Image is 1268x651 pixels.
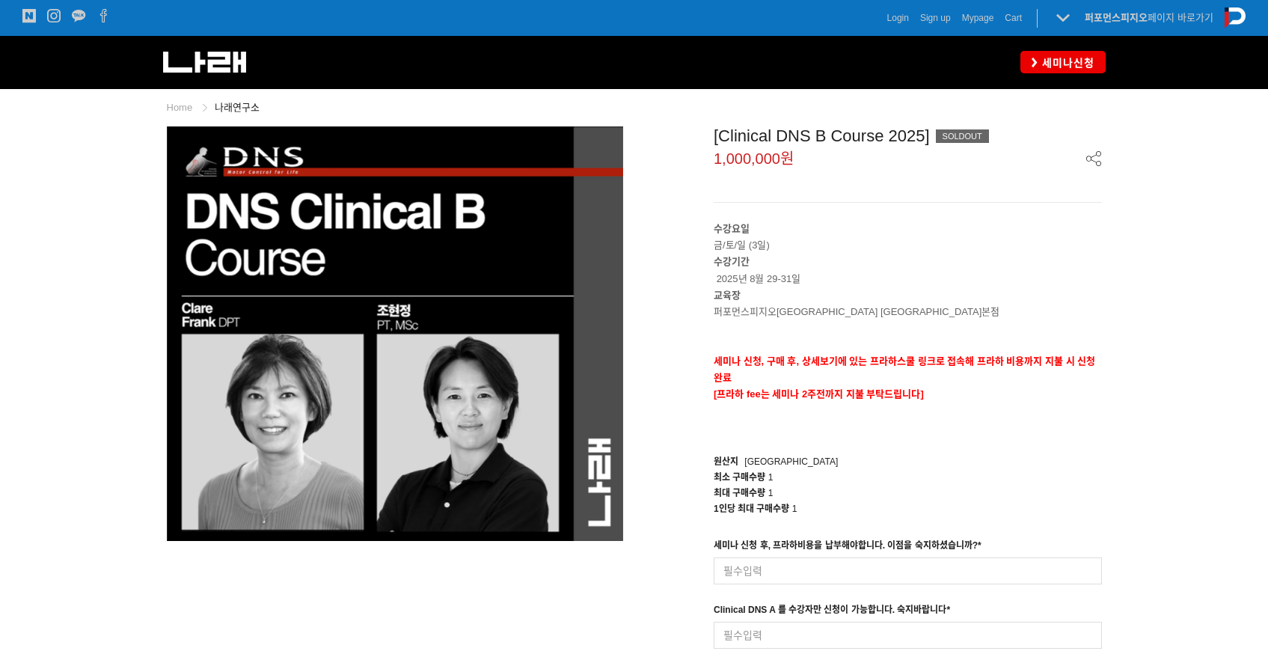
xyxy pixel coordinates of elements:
[714,456,738,467] span: 원산지
[714,388,924,400] span: [프라하 fee는 세미나 2주전까지 지불 부탁드립니다]
[1085,12,1213,23] a: 퍼포먼스피지오페이지 바로가기
[962,10,994,25] a: Mypage
[936,129,989,143] div: SOLDOUT
[714,151,794,166] span: 1,000,000원
[1085,12,1148,23] strong: 퍼포먼스피지오
[714,488,765,498] span: 최대 구매수량
[714,472,765,483] span: 최소 구매수량
[167,102,193,113] a: Home
[714,254,1102,287] p: 2025년 8월 29-31일
[768,472,774,483] span: 1
[714,290,741,301] strong: 교육장
[714,602,950,622] div: Clinical DNS A 를 수강자만 신청이 가능합니다. 숙지바랍니다
[714,622,1102,649] input: 필수입력
[792,504,797,514] span: 1
[714,557,1102,584] input: 필수입력
[714,355,1095,383] strong: 세미나 신청, 구매 후, 상세보기에 있는 프라하스쿨 링크로 접속해 프라하 비용까지 지불 시 신청완료
[215,102,260,113] a: 나래연구소
[714,223,750,234] strong: 수강요일
[1005,10,1022,25] a: Cart
[714,504,789,514] span: 1인당 최대 구매수량
[1038,55,1094,70] span: 세미나신청
[920,10,951,25] a: Sign up
[744,456,838,467] span: [GEOGRAPHIC_DATA]
[714,304,1102,320] p: 퍼포먼스피지오[GEOGRAPHIC_DATA] [GEOGRAPHIC_DATA]본점
[714,237,1102,254] p: 금/토/일 (3일)
[887,10,909,25] a: Login
[714,126,1102,146] div: [Clinical DNS B Course 2025]
[714,256,750,267] strong: 수강기간
[768,488,774,498] span: 1
[1020,51,1106,73] a: 세미나신청
[714,538,981,557] div: 세미나 신청 후, 프라하비용을 납부해야합니다. 이점을 숙지하셨습니까?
